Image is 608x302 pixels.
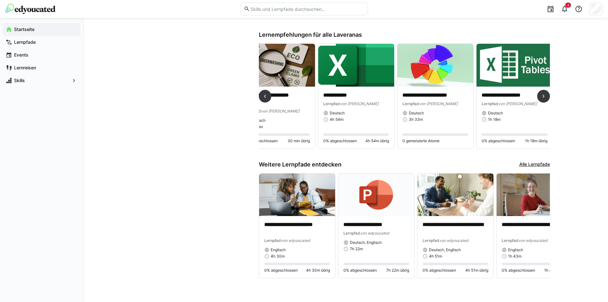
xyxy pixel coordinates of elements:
span: von [PERSON_NAME] [261,109,299,113]
img: image [259,174,335,216]
span: von edyoucated [439,238,468,243]
span: Deutsch, Englisch [429,247,461,252]
span: 1h 43m übrig [544,268,567,273]
span: 4h 54m übrig [365,138,389,143]
span: Lernpfad [423,238,439,243]
span: 1h 18m übrig [525,138,547,143]
span: 0 gemeisterte Atome [402,138,439,143]
span: 0% abgeschlossen [244,138,278,143]
span: Lernpfad [402,101,419,106]
span: 0% abgeschlossen [323,138,357,143]
span: Deutsch [409,111,424,116]
span: von [PERSON_NAME] [498,101,537,106]
span: von edyoucated [518,238,547,243]
span: von [PERSON_NAME] [419,101,458,106]
h3: Weitere Lernpfade entdecken [259,161,342,168]
span: 4h 51m übrig [465,268,488,273]
span: Deutsch [330,111,345,116]
span: 3h 33m [409,117,423,122]
img: image [338,174,414,216]
span: Lernpfad [502,238,518,243]
span: 7h 22m übrig [386,268,409,273]
span: 4h 30m übrig [306,268,330,273]
span: Lernpfad [264,238,281,243]
span: 0% abgeschlossen [482,138,515,143]
span: Deutsch [488,111,503,116]
span: Lernpfad [482,101,498,106]
span: 1h 18m [488,117,500,122]
span: 0% abgeschlossen [343,268,377,273]
span: von edyoucated [360,231,389,236]
span: 0% abgeschlossen [423,268,456,273]
span: Englisch [271,247,286,252]
img: image [497,174,573,216]
img: image [239,44,315,87]
h3: Lernempfehlungen für alle Laveranas [259,31,550,38]
span: 4h 51m [429,254,442,259]
span: von [PERSON_NAME] [340,101,379,106]
span: 1h 43m [508,254,522,259]
span: 4h 30m [271,254,285,259]
span: Lernpfad [343,231,360,236]
input: Skills und Lernpfade durchsuchen… [250,6,364,12]
img: image [417,174,493,216]
img: image [397,44,473,87]
span: 0% abgeschlossen [502,268,535,273]
span: von edyoucated [281,238,310,243]
span: Lernpfad [323,101,340,106]
a: Alle Lernpfade [519,161,550,168]
img: image [318,44,394,87]
span: Englisch [508,247,523,252]
span: 30 min übrig [288,138,310,143]
span: Deutsch, Englisch [350,240,382,245]
span: 0% abgeschlossen [264,268,298,273]
img: image [477,44,552,87]
span: 4h 54m [330,117,343,122]
span: 4 [567,3,569,7]
span: 7h 22m [350,246,363,252]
